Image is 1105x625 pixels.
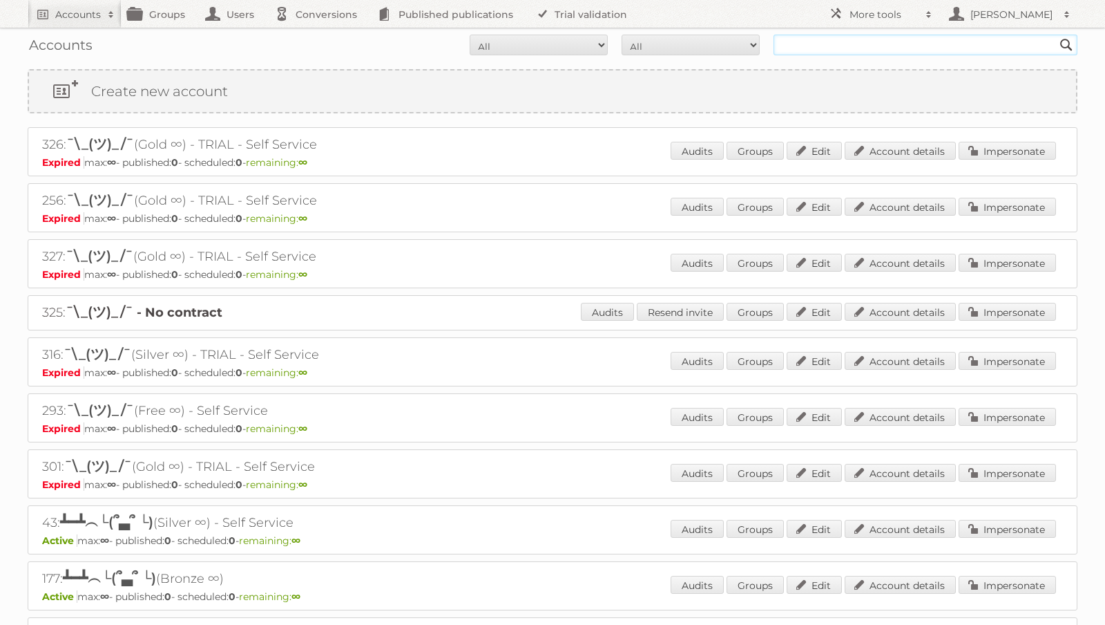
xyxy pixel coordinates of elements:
span: Expired [42,268,84,281]
a: Edit [787,576,842,594]
a: Audits [671,142,724,160]
span: Expired [42,156,84,169]
span: remaining: [246,212,307,225]
a: Groups [727,254,784,272]
a: Audits [671,520,724,538]
span: ¯\_(ツ)_/¯ [64,346,131,362]
strong: ∞ [291,534,300,547]
span: remaining: [246,422,307,435]
strong: ∞ [100,590,109,603]
a: Audits [671,254,724,272]
strong: 0 [164,534,171,547]
strong: 0 [229,590,236,603]
strong: 0 [236,268,242,281]
strong: 0 [229,534,236,547]
a: Groups [727,303,784,321]
strong: ∞ [107,156,116,169]
a: Account details [845,254,956,272]
strong: 0 [171,366,178,379]
strong: ∞ [107,268,116,281]
a: Groups [727,464,784,482]
a: Audits [671,464,724,482]
h2: More tools [849,8,919,21]
a: Edit [787,142,842,160]
a: Edit [787,303,842,321]
strong: ∞ [100,534,109,547]
a: Create new account [29,71,1076,112]
a: Impersonate [959,576,1056,594]
strong: 0 [171,156,178,169]
p: max: - published: - scheduled: - [42,422,1063,435]
span: ┻━┻︵└(՞▃՞ └) [63,570,156,586]
span: Expired [42,212,84,225]
h2: 256: (Gold ∞) - TRIAL - Self Service [42,191,526,211]
a: Impersonate [959,464,1056,482]
strong: ∞ [298,422,307,435]
span: Expired [42,366,84,379]
h2: 301: (Gold ∞) - TRIAL - Self Service [42,457,526,477]
strong: 0 [236,212,242,225]
h2: 293: (Free ∞) - Self Service [42,401,526,421]
strong: ∞ [298,268,307,281]
a: Groups [727,520,784,538]
a: Edit [787,352,842,370]
a: Account details [845,408,956,426]
a: Groups [727,408,784,426]
strong: 0 [236,422,242,435]
p: max: - published: - scheduled: - [42,212,1063,225]
span: remaining: [246,156,307,169]
h2: 43: (Silver ∞) - Self Service [42,513,526,533]
a: Audits [671,408,724,426]
a: Edit [787,464,842,482]
span: ┻━┻︵└(՞▃՞ └) [60,514,153,530]
strong: ∞ [107,422,116,435]
h2: 177: (Bronze ∞) [42,569,526,589]
a: Impersonate [959,198,1056,216]
p: max: - published: - scheduled: - [42,156,1063,169]
strong: 0 [171,268,178,281]
span: ¯\_(ツ)_/¯ [66,402,134,418]
a: Account details [845,352,956,370]
strong: 0 [236,478,242,491]
span: remaining: [239,534,300,547]
a: Groups [727,352,784,370]
a: Account details [845,576,956,594]
a: Impersonate [959,303,1056,321]
span: Active [42,534,77,547]
a: Impersonate [959,254,1056,272]
a: Account details [845,198,956,216]
strong: ∞ [107,478,116,491]
a: Resend invite [637,303,724,321]
strong: ∞ [107,212,116,225]
span: remaining: [246,268,307,281]
strong: 0 [164,590,171,603]
a: Groups [727,142,784,160]
p: max: - published: - scheduled: - [42,534,1063,547]
span: ¯\_(ツ)_/¯ [64,458,132,474]
span: Active [42,590,77,603]
strong: 0 [171,422,178,435]
h2: 327: (Gold ∞) - TRIAL - Self Service [42,247,526,267]
a: Groups [727,576,784,594]
p: max: - published: - scheduled: - [42,366,1063,379]
h2: Accounts [55,8,101,21]
a: Account details [845,303,956,321]
span: remaining: [246,366,307,379]
span: ¯\_(ツ)_/¯ [66,304,133,320]
strong: - No contract [137,305,222,320]
a: Account details [845,520,956,538]
strong: 0 [236,366,242,379]
strong: ∞ [298,156,307,169]
a: Audits [671,576,724,594]
strong: 0 [236,156,242,169]
a: Audits [671,352,724,370]
a: Audits [671,198,724,216]
strong: ∞ [298,212,307,225]
a: 325:¯\_(ツ)_/¯ - No contract [42,305,222,320]
span: ¯\_(ツ)_/¯ [66,192,134,208]
span: ¯\_(ツ)_/¯ [66,136,134,152]
strong: ∞ [107,366,116,379]
span: Expired [42,478,84,491]
span: remaining: [239,590,300,603]
strong: 0 [171,212,178,225]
